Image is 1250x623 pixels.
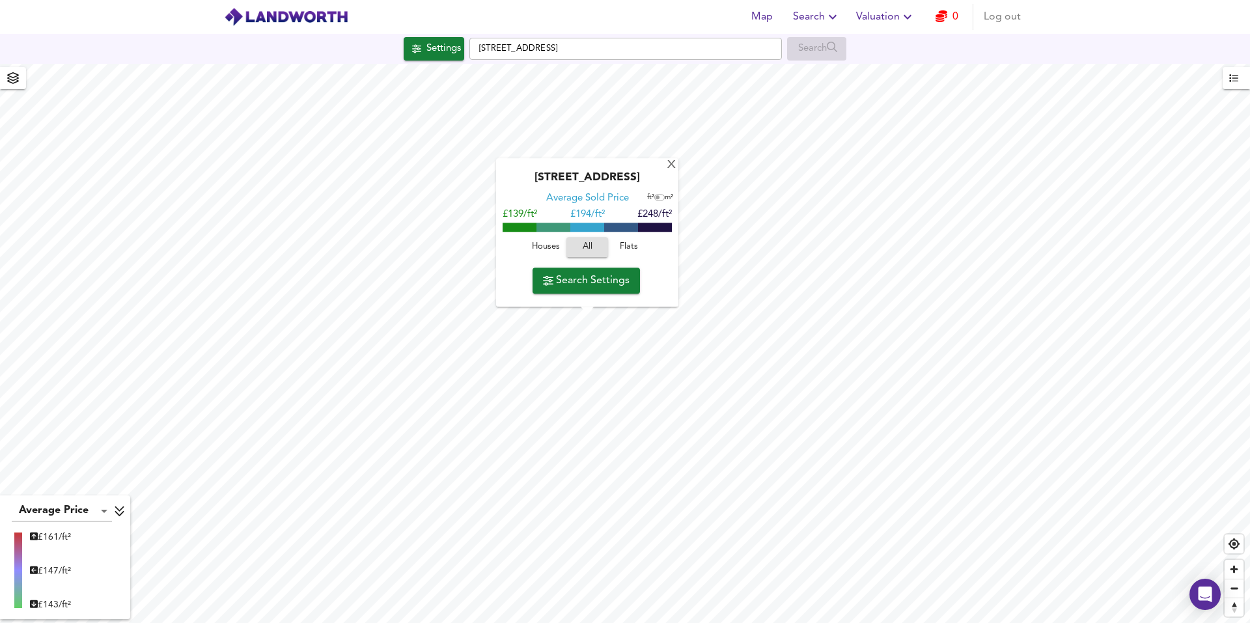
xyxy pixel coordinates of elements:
[936,8,958,26] a: 0
[611,240,646,255] span: Flats
[793,8,840,26] span: Search
[1189,579,1221,610] div: Open Intercom Messenger
[637,210,672,220] span: £248/ft²
[469,38,782,60] input: Enter a location...
[570,210,605,220] span: £ 194/ft²
[426,40,461,57] div: Settings
[741,4,783,30] button: Map
[30,598,71,611] div: £ 143/ft²
[573,240,602,255] span: All
[1225,579,1243,598] span: Zoom out
[404,37,464,61] div: Click to configure Search Settings
[503,210,537,220] span: £139/ft²
[224,7,348,27] img: logo
[533,268,640,294] button: Search Settings
[528,240,563,255] span: Houses
[1225,579,1243,598] button: Zoom out
[30,531,71,544] div: £ 161/ft²
[666,159,677,172] div: X
[525,238,566,258] button: Houses
[984,8,1021,26] span: Log out
[788,4,846,30] button: Search
[1225,534,1243,553] button: Find my location
[12,501,112,521] div: Average Price
[1225,560,1243,579] button: Zoom in
[926,4,967,30] button: 0
[746,8,777,26] span: Map
[1225,598,1243,616] button: Reset bearing to north
[503,172,672,193] div: [STREET_ADDRESS]
[851,4,921,30] button: Valuation
[856,8,915,26] span: Valuation
[647,195,654,202] span: ft²
[566,238,608,258] button: All
[979,4,1026,30] button: Log out
[543,271,630,290] span: Search Settings
[608,238,650,258] button: Flats
[404,37,464,61] button: Settings
[665,195,673,202] span: m²
[30,564,71,577] div: £ 147/ft²
[546,193,629,206] div: Average Sold Price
